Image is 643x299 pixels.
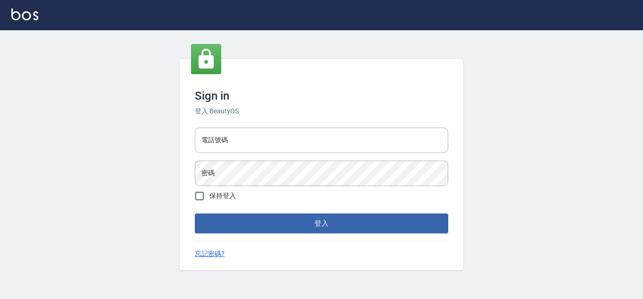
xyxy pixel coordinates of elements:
span: 保持登入 [209,191,236,201]
img: Logo [11,9,38,20]
h3: Sign in [195,89,448,103]
button: 登入 [195,214,448,233]
h6: 登入 BeautyOS [195,106,448,116]
a: 忘記密碼? [195,249,225,259]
